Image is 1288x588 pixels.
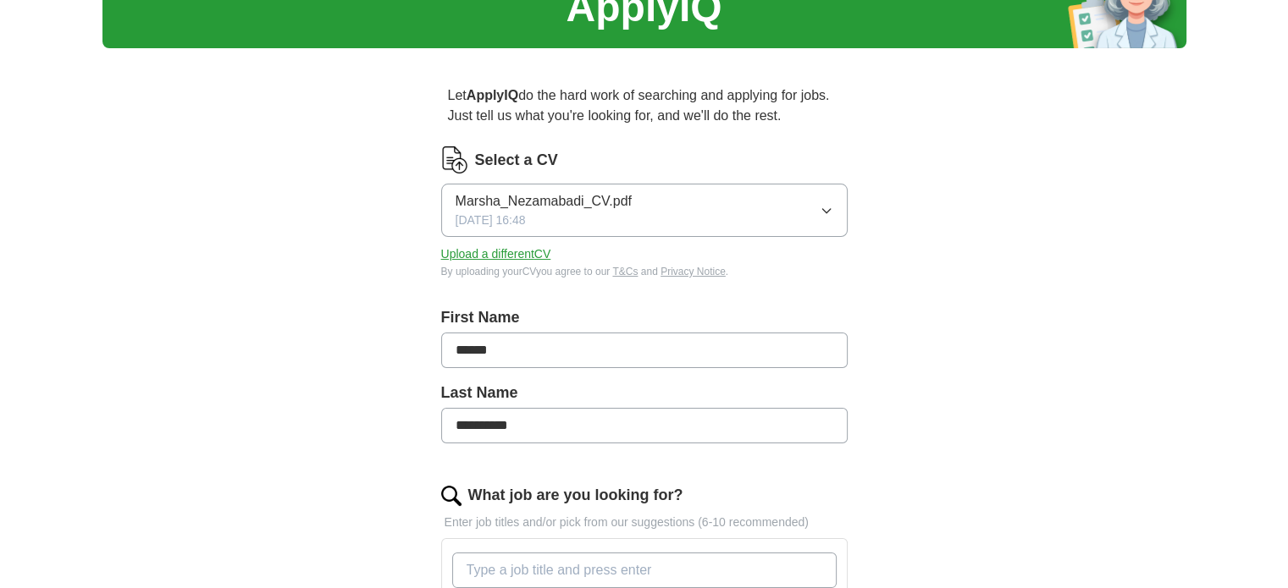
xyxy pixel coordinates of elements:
p: Enter job titles and/or pick from our suggestions (6-10 recommended) [441,514,848,531]
strong: ApplyIQ [467,88,518,102]
img: search.png [441,486,462,506]
button: Marsha_Nezamabadi_CV.pdf[DATE] 16:48 [441,184,848,237]
label: First Name [441,306,848,329]
a: T&Cs [612,266,638,278]
a: Privacy Notice [661,266,726,278]
span: [DATE] 16:48 [456,212,526,229]
label: Select a CV [475,149,558,172]
span: Marsha_Nezamabadi_CV.pdf [456,191,632,212]
label: Last Name [441,382,848,404]
div: By uploading your CV you agree to our and . [441,264,848,279]
input: Type a job title and press enter [452,552,837,588]
button: Upload a differentCV [441,245,551,263]
img: CV Icon [441,146,468,173]
label: What job are you looking for? [468,484,683,507]
p: Let do the hard work of searching and applying for jobs. Just tell us what you're looking for, an... [441,79,848,133]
